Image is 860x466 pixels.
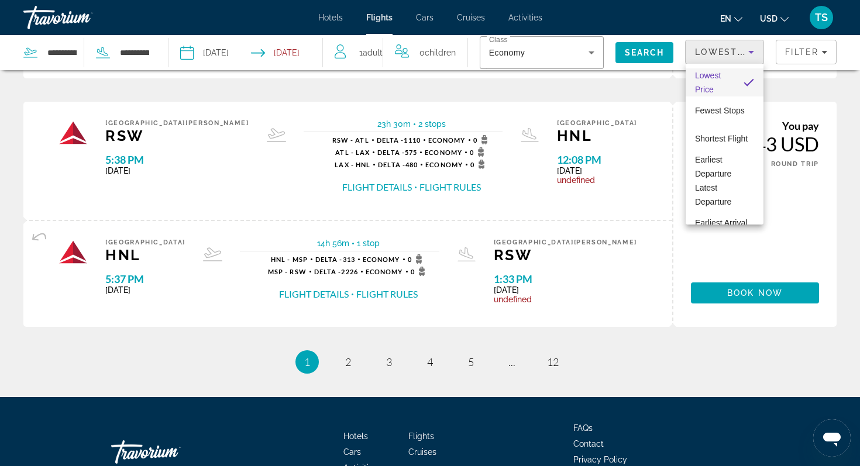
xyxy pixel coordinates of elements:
[813,419,851,457] iframe: Кнопка запуска окна обмена сообщениями
[695,155,731,178] span: Earliest Departure
[695,134,748,143] span: Shortest Flight
[695,71,721,94] span: Lowest Price
[686,64,763,225] div: Sort by
[695,218,747,227] span: Earliest Arrival
[695,183,731,206] span: Latest Departure
[695,106,745,115] span: Fewest Stops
